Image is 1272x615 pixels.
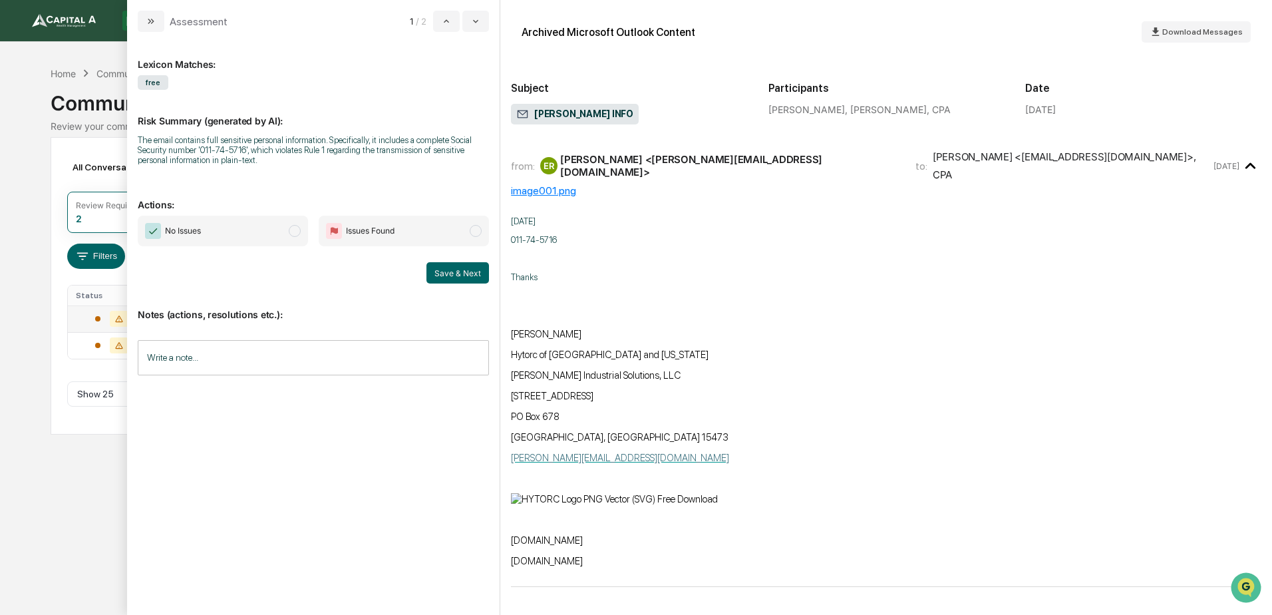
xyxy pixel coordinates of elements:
[768,104,1005,115] div: [PERSON_NAME], [PERSON_NAME], CPA
[1162,27,1243,37] span: Download Messages
[68,286,154,306] th: Status
[511,555,583,567] span: [DOMAIN_NAME]
[91,162,170,186] a: 🗄️Attestations
[96,169,107,180] div: 🗄️
[1213,161,1239,171] time: Monday, September 15, 2025 at 2:49:48 PM
[138,135,489,165] div: The email contains full sensitive personal information. Specifically, it includes a complete Soci...
[511,452,729,464] a: [PERSON_NAME][EMAIL_ADDRESS][DOMAIN_NAME]
[511,160,535,172] span: from:
[51,68,76,79] div: Home
[27,193,84,206] span: Data Lookup
[138,99,489,126] p: Risk Summary (generated by AI):
[516,108,633,121] span: [PERSON_NAME] INFO
[138,43,489,70] div: Lexicon Matches:
[1025,82,1261,95] h2: Date
[511,493,718,505] img: HYTORC Logo PNG Vector (SVG) Free Download
[170,15,228,28] div: Assessment
[138,75,168,90] span: free
[110,168,165,181] span: Attestations
[416,16,430,27] span: / 2
[511,534,583,546] span: [DOMAIN_NAME]
[560,153,899,178] div: [PERSON_NAME] <[PERSON_NAME][EMAIL_ADDRESS][DOMAIN_NAME]>
[8,162,91,186] a: 🖐️Preclearance
[540,157,557,174] div: ER
[511,235,1261,245] p: 011-74-5716
[13,28,242,49] p: How can we help?
[410,16,413,27] span: 1
[145,223,161,239] img: Checkmark
[226,106,242,122] button: Start new chat
[511,328,581,340] span: [PERSON_NAME]
[45,115,168,126] div: We're available if you need us!
[13,102,37,126] img: 1746055101610-c473b297-6a78-478c-a979-82029cc54cd1
[511,349,709,361] span: Hytorc of [GEOGRAPHIC_DATA] and [US_STATE]
[915,160,927,172] span: to:
[1142,21,1251,43] button: Download Messages
[132,226,161,236] span: Pylon
[76,200,140,210] div: Review Required
[67,244,125,269] button: Filters
[27,168,86,181] span: Preclearance
[13,194,24,205] div: 🔎
[94,225,161,236] a: Powered byPylon
[13,169,24,180] div: 🖐️
[511,216,1261,226] p: [DATE]
[1025,104,1056,115] div: [DATE]
[933,168,952,181] div: CPA
[1229,571,1265,607] iframe: Open customer support
[511,431,728,443] span: [GEOGRAPHIC_DATA], [GEOGRAPHIC_DATA] 15473
[96,68,204,79] div: Communications Archive
[76,213,82,224] div: 2
[511,369,681,381] span: [PERSON_NAME] Industrial Solutions, LLC
[522,26,695,39] div: Archived Microsoft Outlook Content
[138,293,489,320] p: Notes (actions, resolutions etc.):
[326,223,342,239] img: Flag
[933,150,1195,163] div: [PERSON_NAME] <[EMAIL_ADDRESS][DOMAIN_NAME]> ,
[32,14,96,27] img: logo
[51,120,1221,132] div: Review your communication records across channels
[426,262,489,284] button: Save & Next
[768,82,1005,95] h2: Participants
[45,102,218,115] div: Start new chat
[346,224,395,238] span: Issues Found
[511,82,747,95] h2: Subject
[511,390,593,402] span: [STREET_ADDRESS]
[165,224,201,238] span: No Issues
[51,81,1221,115] div: Communications Archive
[67,156,168,178] div: All Conversations
[138,183,489,210] p: Actions:
[511,272,1261,282] p: Thanks
[511,411,559,423] span: PO Box 678
[511,184,1261,197] div: image001.png
[8,188,89,212] a: 🔎Data Lookup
